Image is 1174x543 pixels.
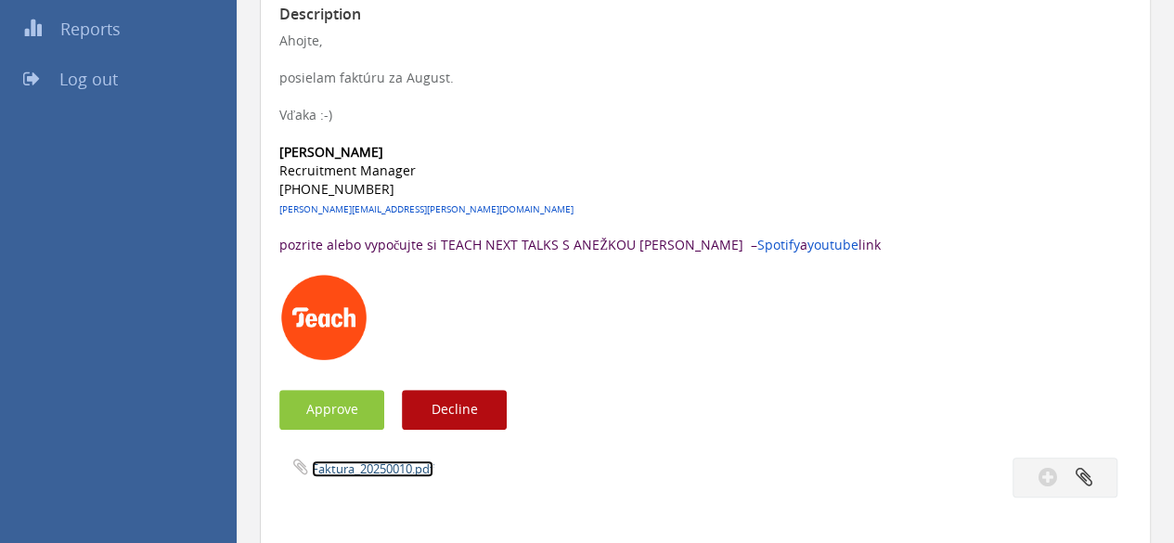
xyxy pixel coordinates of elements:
[279,236,1131,254] div: pozrite alebo vypočujte si TEACH NEXT TALKS S ANEŽKOU [PERSON_NAME] – a link
[402,390,507,430] button: Decline
[279,32,1131,50] div: Ahojte,
[279,273,368,362] img: AIorK4xum92ULl6MfEC87BzxdKPd066n-_wody-wG3DD6EcpWWQSs4h78O4xkKOQr1XycK7x_tLcvPo
[279,143,383,161] font: [PERSON_NAME]
[279,162,416,179] font: Recruitment Manager
[312,460,433,477] a: Faktura_20250010.pdf
[60,18,121,40] span: Reports
[757,236,800,253] a: Spotify
[279,69,1131,124] div: posielam faktúru za August. Vďaka :-)
[807,236,858,253] a: youtube
[279,203,574,215] a: [PERSON_NAME][EMAIL_ADDRESS][PERSON_NAME][DOMAIN_NAME]
[279,390,384,430] button: Approve
[279,180,394,198] font: [PHONE_NUMBER]
[59,68,118,90] span: Log out
[279,6,1131,23] h3: Description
